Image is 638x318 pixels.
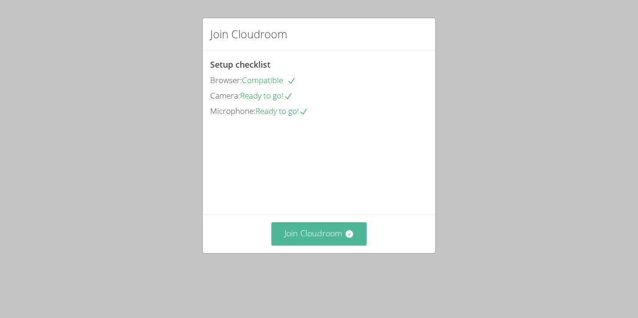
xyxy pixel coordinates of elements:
span: Ready to go! [240,90,293,101]
span: Compatible [242,75,296,85]
span: Ready to go! [255,106,308,116]
span: Setup checklist [210,59,270,70]
button: Join Cloudroom [271,222,367,245]
span: Microphone: [210,106,255,116]
h2: Join Cloudroom [210,26,287,42]
span: Camera: [210,90,240,101]
span: Browser: [210,75,242,85]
